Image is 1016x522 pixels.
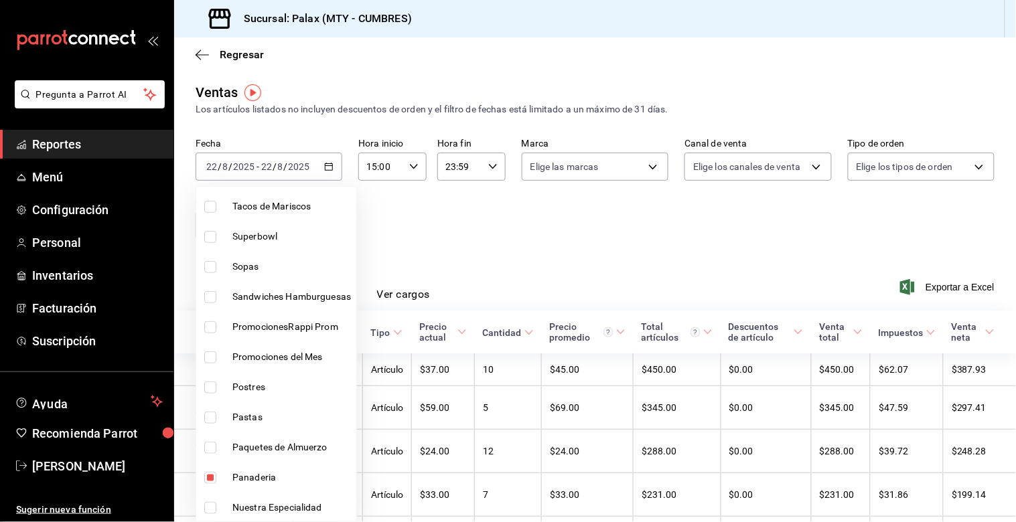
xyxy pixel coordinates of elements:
[232,230,351,244] span: Superbowl
[244,84,261,101] img: Tooltip marker
[232,260,351,274] span: Sopas
[232,501,351,515] span: Nuestra Especialidad
[232,470,351,485] span: Panaderia
[232,380,351,394] span: Postres
[232,320,351,334] span: PromocionesRappi Prom
[232,440,351,454] span: Paquetes de Almuerzo
[232,290,351,304] span: Sandwiches Hamburguesas
[232,410,351,424] span: Pastas
[232,350,351,364] span: Promociones del Mes
[232,199,351,213] span: Tacos de Mariscos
